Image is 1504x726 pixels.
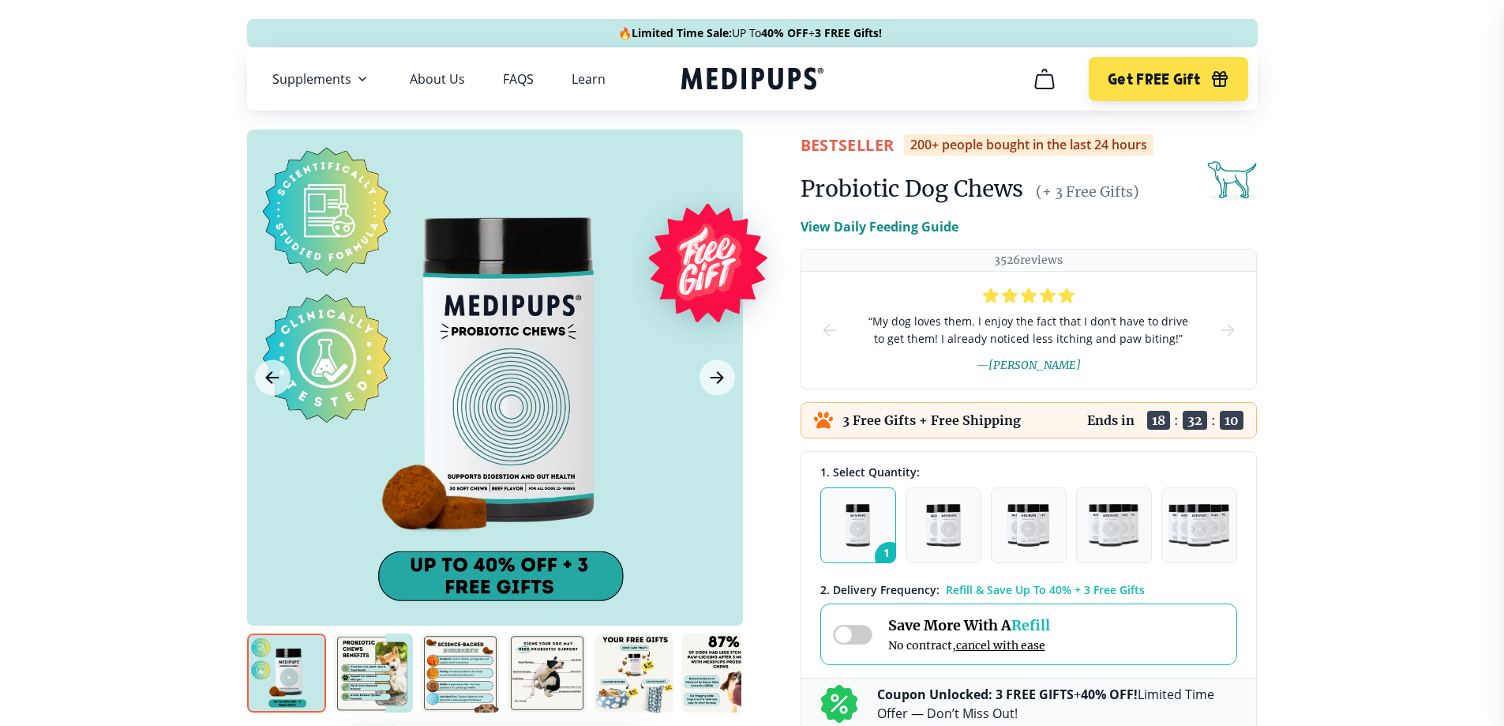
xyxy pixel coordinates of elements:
span: — [PERSON_NAME] [977,358,1081,372]
img: Pack of 1 - Natural Dog Supplements [846,504,870,547]
button: prev-slide [820,272,839,389]
span: No contract, [888,638,1050,653]
img: Probiotic Dog Chews | Natural Dog Supplements [247,634,326,713]
span: 18 [1147,411,1170,430]
span: : [1174,412,1179,428]
a: Learn [572,71,606,87]
p: + Limited Time Offer — Don’t Miss Out! [877,685,1237,723]
b: Coupon Unlocked: 3 FREE GIFTS [877,686,1074,703]
div: 1. Select Quantity: [820,465,1237,480]
img: Pack of 3 - Natural Dog Supplements [1007,504,1050,547]
button: next-slide [1218,272,1237,389]
h1: Probiotic Dog Chews [801,175,1023,203]
span: Save More With A [888,616,1050,634]
img: Probiotic Dog Chews | Natural Dog Supplements [681,634,760,713]
span: Refill & Save Up To 40% + 3 Free Gifts [946,582,1145,597]
a: About Us [410,71,465,87]
span: BestSeller [801,134,895,156]
span: Refill [1011,616,1050,634]
span: 1 [875,542,905,572]
span: cancel with ease [956,638,1045,653]
img: Probiotic Dog Chews | Natural Dog Supplements [334,634,413,713]
span: “ My dog loves them. I enjoy the fact that I don’t have to drive to get them! I already noticed l... [865,313,1193,348]
img: Pack of 5 - Natural Dog Supplements [1168,504,1229,547]
img: Probiotic Dog Chews | Natural Dog Supplements [594,634,673,713]
img: Pack of 2 - Natural Dog Supplements [926,504,961,547]
span: 2 . Delivery Frequency: [820,582,940,597]
a: FAQS [503,71,534,87]
button: 1 [820,487,896,563]
span: 32 [1183,411,1207,430]
span: 10 [1220,411,1243,430]
div: 200+ people bought in the last 24 hours [904,134,1153,156]
span: 🔥 UP To + [618,25,882,41]
b: 40% OFF! [1081,686,1138,703]
img: Probiotic Dog Chews | Natural Dog Supplements [508,634,587,713]
button: Get FREE Gift [1089,57,1247,101]
img: Pack of 4 - Natural Dog Supplements [1089,504,1138,547]
a: Medipups [681,64,823,96]
span: Get FREE Gift [1108,70,1200,88]
span: (+ 3 Free Gifts) [1036,182,1139,201]
img: Probiotic Dog Chews | Natural Dog Supplements [421,634,500,713]
p: 3 Free Gifts + Free Shipping [842,412,1021,428]
p: Ends in [1087,412,1135,428]
button: Previous Image [255,360,291,396]
button: Next Image [699,360,735,396]
button: cart [1026,60,1063,98]
p: View Daily Feeding Guide [801,217,958,236]
p: 3526 reviews [994,253,1063,268]
button: Supplements [272,70,372,88]
span: Supplements [272,71,351,87]
span: : [1211,412,1216,428]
